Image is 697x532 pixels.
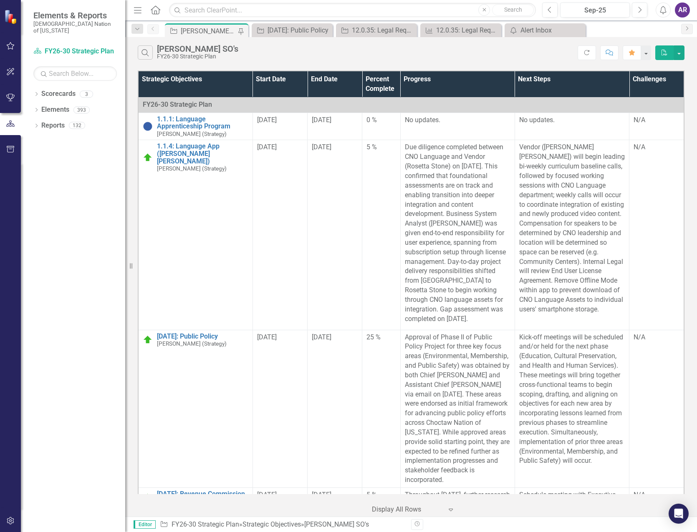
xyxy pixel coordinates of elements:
[308,330,362,488] td: Double-Click to Edit
[515,140,629,330] td: Double-Click to Edit
[504,6,522,13] span: Search
[405,333,510,485] p: Approval of Phase II of Public Policy Project for three key focus areas (Environmental, Membershi...
[515,330,629,488] td: Double-Click to Edit
[157,143,248,165] a: 1.1.4: Language App ([PERSON_NAME] [PERSON_NAME])
[634,115,679,125] p: N/A
[366,143,396,152] div: 5 %
[143,335,153,345] img: On Target
[362,113,400,140] td: Double-Click to Edit
[253,330,307,488] td: Double-Click to Edit
[41,89,76,99] a: Scorecards
[519,115,625,125] p: No updates.
[242,520,301,528] a: Strategic Objectives
[519,143,625,316] p: Vendor ([PERSON_NAME] [PERSON_NAME]) will begin leading bi-weekly curriculum baseline calls, foll...
[362,140,400,330] td: Double-Click to Edit
[157,490,248,498] a: [DATE]: Revenue Commission
[254,25,331,35] a: [DATE]: Public Policy
[405,143,510,324] p: Due diligence completed between CNO Language and Vendor (Rosetta Stone) on [DATE]. This confirmed...
[308,113,362,140] td: Double-Click to Edit
[33,20,117,34] small: [DEMOGRAPHIC_DATA] Nation of [US_STATE]
[312,143,331,151] span: [DATE]
[138,330,253,488] td: Double-Click to Edit Right Click for Context Menu
[436,25,499,35] div: 12.0.35: Legal Request Intake Process
[675,3,690,18] button: AR
[157,341,227,347] small: [PERSON_NAME] (Strategy)
[157,333,248,340] a: [DATE]: Public Policy
[634,333,679,342] p: N/A
[4,10,19,24] img: ClearPoint Strategy
[157,115,248,130] a: 1.1.1: Language Apprenticeship Program
[312,116,331,124] span: [DATE]
[338,25,415,35] a: 12.0.35: Legal Request Intake Process
[160,520,405,529] div: » »
[634,490,679,500] p: N/A
[507,25,583,35] a: Alert Inbox
[563,5,627,15] div: Sep-25
[362,330,400,488] td: Double-Click to Edit
[157,166,227,172] small: [PERSON_NAME] (Strategy)
[41,105,69,115] a: Elements
[138,140,253,330] td: Double-Click to Edit Right Click for Context Menu
[143,153,153,163] img: On Target
[73,106,90,113] div: 393
[519,333,625,468] p: Kick-off meetings will be scheduled and/or held for the next phase (Education, Cultural Preservat...
[143,493,153,503] img: On Target
[520,25,583,35] div: Alert Inbox
[366,115,396,125] div: 0 %
[366,333,396,342] div: 25 %
[304,520,369,528] div: [PERSON_NAME] SO's
[400,330,515,488] td: Double-Click to Edit
[143,121,153,131] img: Not Started
[312,333,331,341] span: [DATE]
[169,3,536,18] input: Search ClearPoint...
[366,490,396,500] div: 5 %
[634,143,679,152] p: N/A
[257,143,277,151] span: [DATE]
[172,520,239,528] a: FY26-30 Strategic Plan
[400,140,515,330] td: Double-Click to Edit
[629,140,684,330] td: Double-Click to Edit
[157,131,227,137] small: [PERSON_NAME] (Strategy)
[138,113,253,140] td: Double-Click to Edit Right Click for Context Menu
[308,140,362,330] td: Double-Click to Edit
[80,90,93,98] div: 3
[405,115,510,125] p: No updates.
[515,113,629,140] td: Double-Click to Edit
[157,53,238,60] div: FY26-30 Strategic Plan
[268,25,331,35] div: [DATE]: Public Policy
[257,333,277,341] span: [DATE]
[134,520,156,529] span: Editor
[253,113,307,140] td: Double-Click to Edit
[181,26,236,36] div: [PERSON_NAME] SO's
[257,116,277,124] span: [DATE]
[629,330,684,488] td: Double-Click to Edit
[492,4,534,16] button: Search
[560,3,630,18] button: Sep-25
[422,25,499,35] a: 12.0.35: Legal Request Intake Process
[629,113,684,140] td: Double-Click to Edit
[41,121,65,130] a: Reports
[669,504,689,524] div: Open Intercom Messenger
[33,10,117,20] span: Elements & Reports
[157,44,238,53] div: [PERSON_NAME] SO's
[143,100,212,108] span: FY26-30 Strategic Plan
[312,491,331,499] span: [DATE]
[33,66,117,81] input: Search Below...
[257,491,277,499] span: [DATE]
[400,113,515,140] td: Double-Click to Edit
[352,25,415,35] div: 12.0.35: Legal Request Intake Process
[69,122,85,129] div: 132
[33,47,117,56] a: FY26-30 Strategic Plan
[253,140,307,330] td: Double-Click to Edit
